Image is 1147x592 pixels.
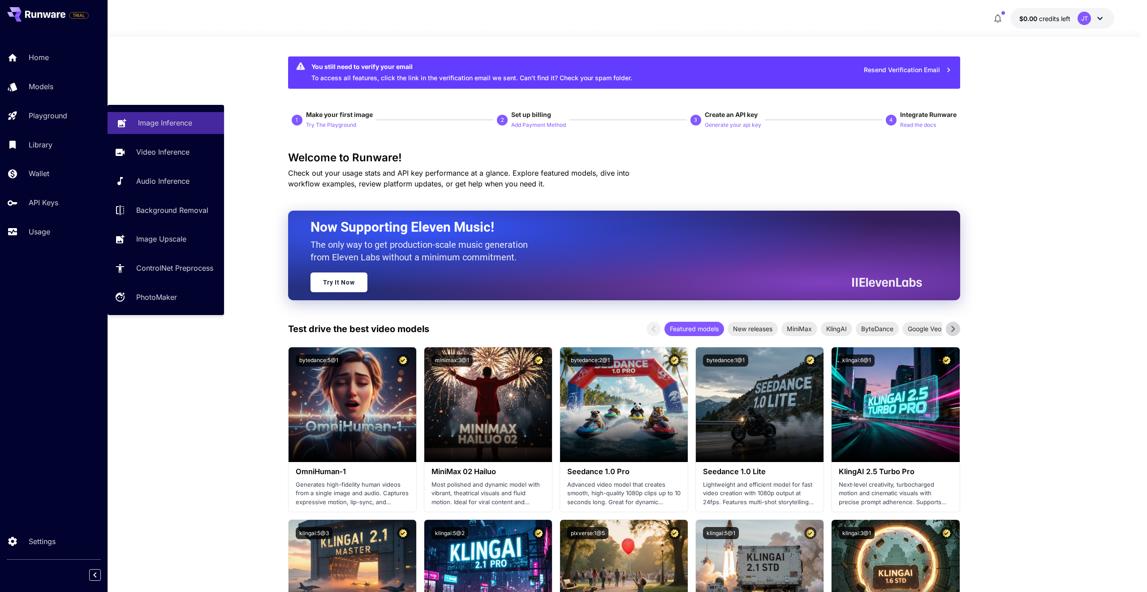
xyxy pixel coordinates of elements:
span: Add your payment card to enable full platform functionality. [69,10,89,21]
div: JT [1078,12,1091,25]
span: Check out your usage stats and API key performance at a glance. Explore featured models, dive int... [288,169,630,188]
p: Read the docs [900,121,936,130]
button: Certified Model – Vetted for best performance and includes a commercial license. [804,354,816,367]
h3: KlingAI 2.5 Turbo Pro [839,467,952,476]
div: Collapse sidebar [96,567,108,583]
p: Wallet [29,168,49,179]
button: bytedance:1@1 [703,354,748,367]
a: Image Upscale [108,228,224,250]
a: PhotoMaker [108,286,224,308]
span: credits left [1039,15,1070,22]
p: Next‑level creativity, turbocharged motion and cinematic visuals with precise prompt adherence. S... [839,480,952,507]
a: Try It Now [310,272,367,292]
h3: Seedance 1.0 Lite [703,467,816,476]
p: 3 [694,116,697,124]
img: alt [289,347,416,462]
p: Home [29,52,49,63]
p: PhotoMaker [136,292,177,302]
a: Video Inference [108,141,224,163]
p: Models [29,81,53,92]
div: To access all features, click the link in the verification email we sent. Can’t find it? Check yo... [311,59,632,86]
span: Google Veo [902,324,947,333]
p: 1 [295,116,298,124]
button: Certified Model – Vetted for best performance and includes a commercial license. [397,527,409,539]
button: $0.00 [1010,8,1114,29]
p: Advanced video model that creates smooth, high-quality 1080p clips up to 10 seconds long. Great f... [567,480,681,507]
span: KlingAI [821,324,852,333]
h3: MiniMax 02 Hailuo [431,467,545,476]
button: Certified Model – Vetted for best performance and includes a commercial license. [940,527,953,539]
span: Featured models [664,324,724,333]
p: Image Inference [138,117,192,128]
span: Make your first image [306,111,373,118]
p: API Keys [29,197,58,208]
p: Audio Inference [136,176,190,186]
span: TRIAL [69,12,88,19]
button: klingai:5@2 [431,527,468,539]
button: pixverse:1@5 [567,527,608,539]
p: Generate your api key [705,121,761,130]
button: Certified Model – Vetted for best performance and includes a commercial license. [397,354,409,367]
button: Resend Verification Email [859,61,957,79]
a: Background Removal [108,199,224,221]
span: $0.00 [1019,15,1039,22]
p: 4 [889,116,893,124]
button: klingai:6@1 [839,354,875,367]
span: Create an API key [705,111,758,118]
button: Certified Model – Vetted for best performance and includes a commercial license. [940,354,953,367]
img: alt [560,347,688,462]
h3: Seedance 1.0 Pro [567,467,681,476]
p: Playground [29,110,67,121]
button: Certified Model – Vetted for best performance and includes a commercial license. [804,527,816,539]
img: alt [696,347,824,462]
p: Video Inference [136,147,190,157]
button: Collapse sidebar [89,569,101,581]
h3: Welcome to Runware! [288,151,960,164]
div: You still need to verify your email [311,62,632,71]
p: Generates high-fidelity human videos from a single image and audio. Captures expressive motion, l... [296,480,409,507]
p: 2 [501,116,504,124]
img: alt [832,347,959,462]
h2: Now Supporting Eleven Music! [310,219,915,236]
h3: OmniHuman‑1 [296,467,409,476]
span: MiniMax [781,324,817,333]
p: Usage [29,226,50,237]
p: The only way to get production-scale music generation from Eleven Labs without a minimum commitment. [310,238,535,264]
button: bytedance:5@1 [296,354,342,367]
p: Lightweight and efficient model for fast video creation with 1080p output at 24fps. Features mult... [703,480,816,507]
button: Certified Model – Vetted for best performance and includes a commercial license. [533,354,545,367]
a: ControlNet Preprocess [108,257,224,279]
p: Most polished and dynamic model with vibrant, theatrical visuals and fluid motion. Ideal for vira... [431,480,545,507]
p: Library [29,139,52,150]
button: minimax:3@1 [431,354,473,367]
span: Set up billing [511,111,551,118]
p: ControlNet Preprocess [136,263,213,273]
span: Integrate Runware [900,111,957,118]
div: $0.00 [1019,14,1070,23]
p: Try The Playground [306,121,356,130]
p: Test drive the best video models [288,322,429,336]
img: alt [424,347,552,462]
button: klingai:3@1 [839,527,875,539]
button: klingai:5@3 [296,527,332,539]
button: klingai:5@1 [703,527,739,539]
p: Add Payment Method [511,121,566,130]
button: Certified Model – Vetted for best performance and includes a commercial license. [668,527,681,539]
p: Background Removal [136,205,208,216]
a: Audio Inference [108,170,224,192]
span: ByteDance [856,324,899,333]
button: Certified Model – Vetted for best performance and includes a commercial license. [668,354,681,367]
span: New releases [728,324,778,333]
button: Certified Model – Vetted for best performance and includes a commercial license. [533,527,545,539]
button: bytedance:2@1 [567,354,613,367]
a: Image Inference [108,112,224,134]
p: Image Upscale [136,233,186,244]
p: Settings [29,536,56,547]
